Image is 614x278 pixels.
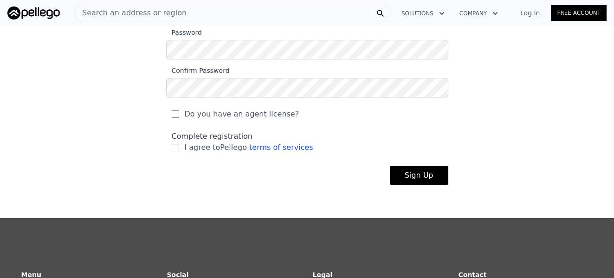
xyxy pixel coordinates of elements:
span: Complete registration [172,132,253,141]
input: Confirm Password [166,78,448,97]
span: Do you have an agent license? [185,109,299,120]
input: Do you have an agent license? [172,110,179,118]
input: Password [166,40,448,59]
a: Log In [509,8,551,18]
span: I agree to Pellego [185,142,313,153]
span: Confirm Password [166,67,230,74]
button: Sign Up [390,166,448,185]
img: Pellego [7,6,60,19]
span: Password [166,29,202,36]
a: terms of services [249,143,313,152]
button: Company [452,5,505,22]
button: Solutions [394,5,452,22]
span: Search an address or region [75,7,187,19]
input: I agree toPellego terms of services [172,144,179,151]
a: Free Account [551,5,607,21]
